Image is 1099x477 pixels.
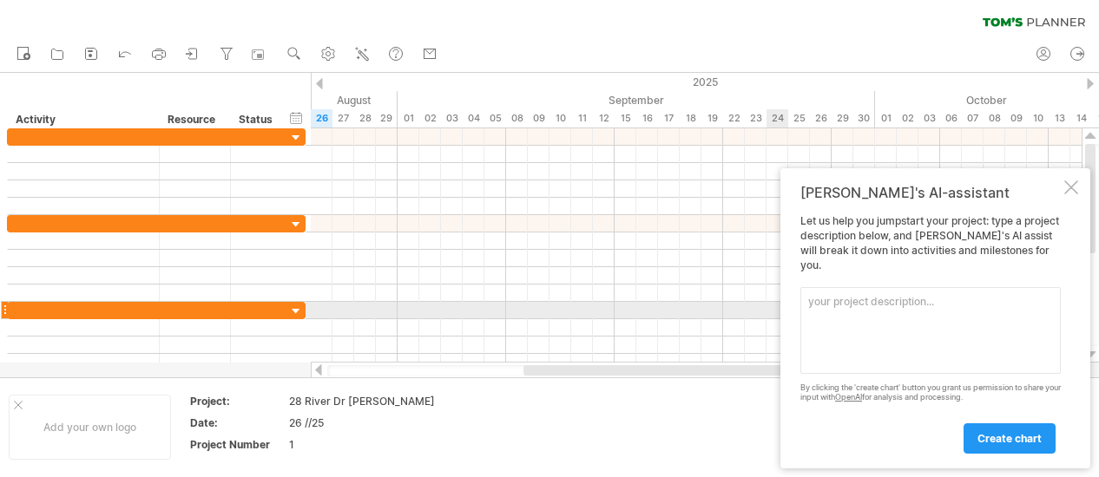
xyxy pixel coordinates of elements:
div: Status [239,111,277,128]
div: Thursday, 4 September 2025 [463,109,484,127]
div: Friday, 10 October 2025 [1027,109,1049,127]
div: Monday, 13 October 2025 [1049,109,1070,127]
div: Tuesday, 16 September 2025 [636,109,658,127]
div: Friday, 12 September 2025 [593,109,615,127]
div: Let us help you jumpstart your project: type a project description below, and [PERSON_NAME]'s AI ... [800,214,1061,453]
div: Wednesday, 10 September 2025 [549,109,571,127]
div: Wednesday, 1 October 2025 [875,109,897,127]
div: Activity [16,111,149,128]
span: create chart [977,432,1042,445]
a: create chart [964,423,1056,454]
div: 28 River Dr [PERSON_NAME] [289,394,435,408]
div: Wednesday, 24 September 2025 [767,109,788,127]
div: Friday, 19 September 2025 [701,109,723,127]
div: Monday, 8 September 2025 [506,109,528,127]
div: Wednesday, 8 October 2025 [984,109,1005,127]
div: Wednesday, 3 September 2025 [441,109,463,127]
div: Monday, 6 October 2025 [940,109,962,127]
div: By clicking the 'create chart' button you grant us permission to share your input with for analys... [800,383,1061,402]
div: Date: [190,415,286,430]
div: Tuesday, 14 October 2025 [1070,109,1092,127]
div: 1 [289,437,435,452]
div: Thursday, 28 August 2025 [354,109,376,127]
div: Thursday, 11 September 2025 [571,109,593,127]
div: Tuesday, 9 September 2025 [528,109,549,127]
div: Thursday, 25 September 2025 [788,109,810,127]
div: Tuesday, 26 August 2025 [311,109,332,127]
div: Wednesday, 27 August 2025 [332,109,354,127]
div: [PERSON_NAME]'s AI-assistant [800,184,1061,201]
div: Thursday, 18 September 2025 [680,109,701,127]
div: Thursday, 9 October 2025 [1005,109,1027,127]
div: Thursday, 2 October 2025 [897,109,918,127]
div: Project: [190,394,286,408]
div: Project Number [190,437,286,452]
div: Tuesday, 30 September 2025 [853,109,875,127]
div: Monday, 1 September 2025 [398,109,419,127]
div: Friday, 26 September 2025 [810,109,832,127]
div: Tuesday, 23 September 2025 [745,109,767,127]
div: 26 //25 [289,415,435,430]
div: September 2025 [398,91,875,109]
div: Resource [168,111,220,128]
div: Friday, 29 August 2025 [376,109,398,127]
div: Wednesday, 17 September 2025 [658,109,680,127]
div: Friday, 5 September 2025 [484,109,506,127]
div: Monday, 15 September 2025 [615,109,636,127]
div: Tuesday, 2 September 2025 [419,109,441,127]
div: Tuesday, 7 October 2025 [962,109,984,127]
div: Friday, 3 October 2025 [918,109,940,127]
a: OpenAI [835,392,862,402]
div: Add your own logo [9,395,171,460]
div: Monday, 22 September 2025 [723,109,745,127]
div: Monday, 29 September 2025 [832,109,853,127]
